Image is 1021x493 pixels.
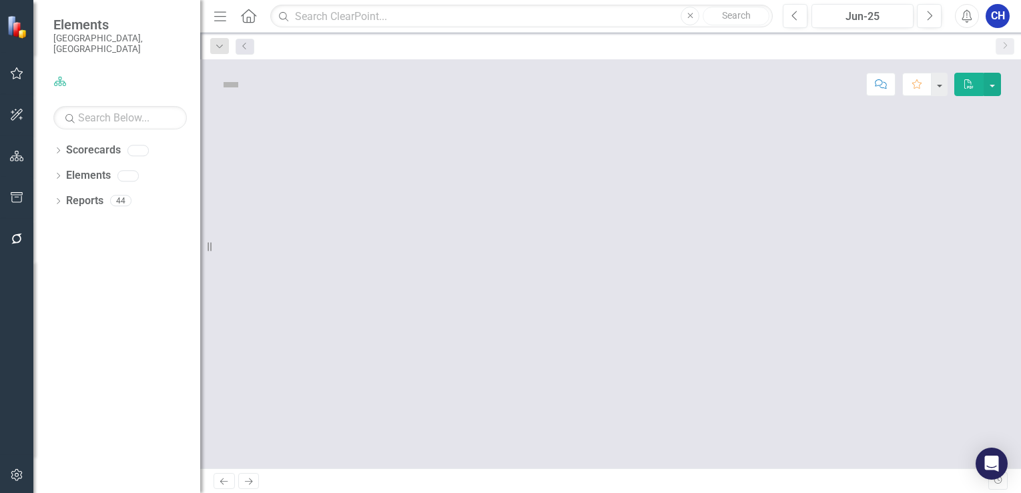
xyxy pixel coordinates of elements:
input: Search ClearPoint... [270,5,773,28]
a: Elements [66,168,111,183]
a: Scorecards [66,143,121,158]
button: Jun-25 [811,4,914,28]
a: Reports [66,193,103,209]
img: ClearPoint Strategy [6,15,30,39]
span: Elements [53,17,187,33]
img: Not Defined [220,74,242,95]
div: Jun-25 [816,9,909,25]
div: Open Intercom Messenger [976,448,1008,480]
button: CH [986,4,1010,28]
small: [GEOGRAPHIC_DATA], [GEOGRAPHIC_DATA] [53,33,187,55]
div: 44 [110,195,131,207]
span: Search [722,10,751,21]
input: Search Below... [53,106,187,129]
button: Search [703,7,769,25]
